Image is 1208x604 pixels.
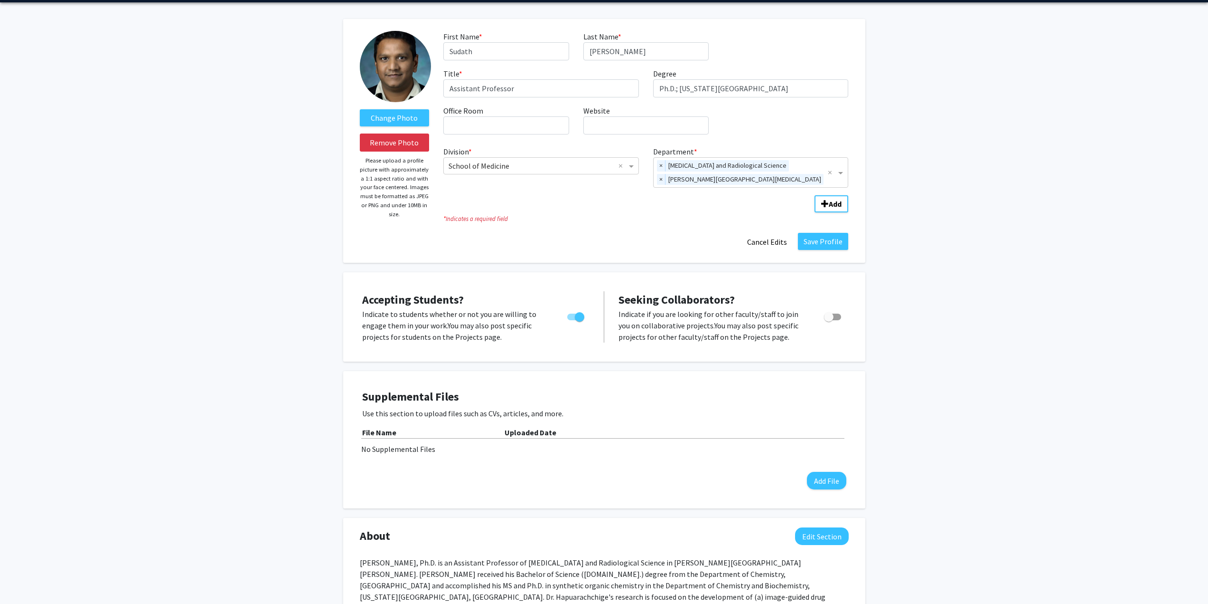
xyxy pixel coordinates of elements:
[362,292,464,307] span: Accepting Students?
[360,134,430,152] button: Remove Photo
[798,233,848,250] button: Save Profile
[360,527,390,545] span: About
[361,443,847,455] div: No Supplemental Files
[360,156,430,219] p: Please upload a profile picture with approximately a 1:1 aspect ratio and with your face centered...
[443,68,462,79] label: Title
[362,308,549,343] p: Indicate to students whether or not you are willing to engage them in your work. You may also pos...
[583,105,610,116] label: Website
[443,31,482,42] label: First Name
[657,174,665,185] span: ×
[657,160,665,172] span: ×
[362,390,846,404] h4: Supplemental Files
[443,214,848,223] i: Indicates a required field
[815,195,848,212] button: Add Division/Department
[505,428,556,437] b: Uploaded Date
[7,561,40,597] iframe: Chat
[618,292,735,307] span: Seeking Collaborators?
[360,109,430,126] label: ChangeProfile Picture
[646,146,856,188] div: Department
[443,157,639,174] ng-select: Division
[443,105,483,116] label: Office Room
[820,308,846,323] div: Toggle
[653,157,849,188] ng-select: Department
[828,167,836,178] span: Clear all
[436,146,646,188] div: Division
[618,160,627,172] span: Clear all
[829,199,842,209] b: Add
[653,68,676,79] label: Degree
[741,233,793,251] button: Cancel Edits
[362,428,396,437] b: File Name
[362,408,846,419] p: Use this section to upload files such as CVs, articles, and more.
[807,472,846,489] button: Add File
[665,174,824,185] span: [PERSON_NAME][GEOGRAPHIC_DATA][MEDICAL_DATA]
[618,308,806,343] p: Indicate if you are looking for other faculty/staff to join you on collaborative projects. You ma...
[665,160,789,172] span: [MEDICAL_DATA] and Radiological Science
[583,31,621,42] label: Last Name
[795,527,849,545] button: Edit About
[360,31,431,102] img: Profile Picture
[563,308,590,323] div: Toggle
